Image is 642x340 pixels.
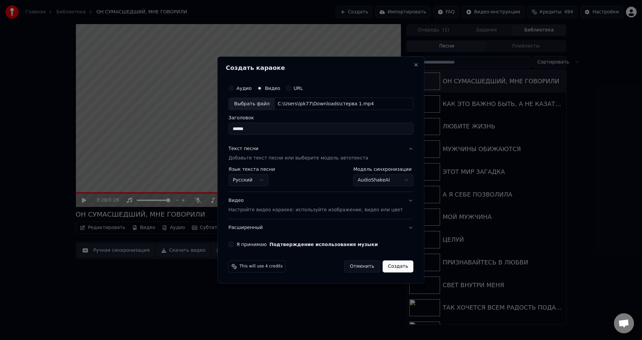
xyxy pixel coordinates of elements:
[239,264,283,269] span: This will use 4 credits
[229,98,275,110] div: Выбрать файл
[228,155,368,162] p: Добавьте текст песни или выберите модель автотекста
[383,260,413,272] button: Создать
[270,242,378,247] button: Я принимаю
[228,167,413,192] div: Текст песниДобавьте текст песни или выберите модель автотекста
[228,167,275,172] label: Язык текста песни
[275,101,377,107] div: C:\Users\ipk77\Downloads\стерва 1.mp4
[228,116,413,120] label: Заголовок
[344,260,380,272] button: Отменить
[265,86,280,91] label: Видео
[353,167,414,172] label: Модель синхронизации
[226,65,416,71] h2: Создать караоке
[228,146,258,152] div: Текст песни
[294,86,303,91] label: URL
[228,140,413,167] button: Текст песниДобавьте текст песни или выберите модель автотекста
[228,219,413,236] button: Расширенный
[228,192,413,219] button: ВидеоНастройте видео караоке: используйте изображение, видео или цвет
[236,86,251,91] label: Аудио
[228,207,403,213] p: Настройте видео караоке: используйте изображение, видео или цвет
[236,242,378,247] label: Я принимаю
[228,198,403,214] div: Видео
